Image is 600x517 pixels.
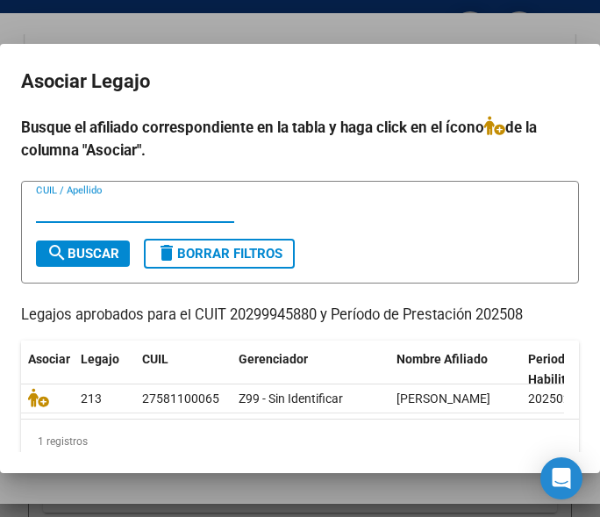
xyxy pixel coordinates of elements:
span: Gerenciador [239,352,308,366]
p: Legajos aprobados para el CUIT 20299945880 y Período de Prestación 202508 [21,305,579,327]
datatable-header-cell: Nombre Afiliado [389,341,521,399]
button: Buscar [36,241,130,267]
span: 213 [81,391,102,406]
datatable-header-cell: Asociar [21,341,74,399]
span: Legajo [81,352,119,366]
span: ALFONZO AGUSTINA AYELEN [396,391,490,406]
h4: Busque el afiliado correspondiente en la tabla y haga click en el ícono de la columna "Asociar". [21,116,579,162]
h2: Asociar Legajo [21,65,579,98]
mat-icon: search [46,242,68,263]
div: 27581100065 [142,389,219,409]
span: Nombre Afiliado [396,352,488,366]
span: Buscar [46,246,119,262]
span: Z99 - Sin Identificar [239,391,343,406]
datatable-header-cell: CUIL [135,341,232,399]
datatable-header-cell: Gerenciador [232,341,389,399]
datatable-header-cell: Legajo [74,341,135,399]
span: Asociar [28,352,70,366]
span: Borrar Filtros [156,246,282,262]
span: CUIL [142,352,168,366]
div: Open Intercom Messenger [540,457,582,499]
div: 1 registros [21,420,579,463]
button: Borrar Filtros [144,239,295,269]
span: Periodo Habilitado [528,352,587,386]
mat-icon: delete [156,242,177,263]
